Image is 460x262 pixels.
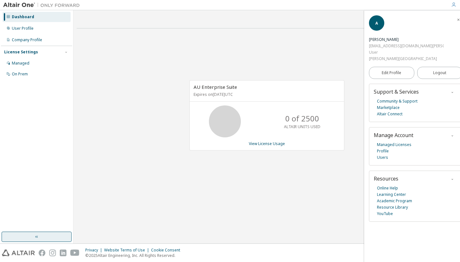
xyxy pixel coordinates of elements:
[285,113,319,124] p: 0 of 2500
[377,142,411,148] a: Managed Licenses
[4,50,38,55] div: License Settings
[151,248,184,253] div: Cookie Consent
[12,14,34,19] div: Dashboard
[377,211,393,217] a: YouTube
[377,185,398,191] a: Online Help
[375,20,378,26] span: A
[382,70,401,75] span: Edit Profile
[104,248,151,253] div: Website Terms of Use
[369,49,444,56] div: User
[369,67,414,79] a: Edit Profile
[85,248,104,253] div: Privacy
[194,84,237,90] span: AU Enterprise Suite
[377,154,388,161] a: Users
[377,98,418,104] a: Community & Support
[12,26,34,31] div: User Profile
[369,36,444,43] div: Archie Maclean
[284,124,320,129] p: ALTAIR UNITS USED
[433,70,446,76] span: Logout
[3,2,83,8] img: Altair One
[377,198,412,204] a: Academic Program
[369,43,444,49] div: [EMAIL_ADDRESS][DOMAIN_NAME][PERSON_NAME]
[2,250,35,256] img: altair_logo.svg
[12,37,42,42] div: Company Profile
[377,148,389,154] a: Profile
[70,250,80,256] img: youtube.svg
[374,175,398,182] span: Resources
[85,253,184,258] p: © 2025 Altair Engineering, Inc. All Rights Reserved.
[374,132,413,139] span: Manage Account
[377,104,400,111] a: Marketplace
[12,72,28,77] div: On Prem
[377,191,406,198] a: Learning Center
[249,141,285,146] a: View License Usage
[194,92,339,97] p: Expires on [DATE] UTC
[12,61,29,66] div: Managed
[369,56,444,62] div: [PERSON_NAME][GEOGRAPHIC_DATA]
[377,204,408,211] a: Resource Library
[60,250,66,256] img: linkedin.svg
[377,111,402,117] a: Altair Connect
[49,250,56,256] img: instagram.svg
[374,88,419,95] span: Support & Services
[39,250,45,256] img: facebook.svg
